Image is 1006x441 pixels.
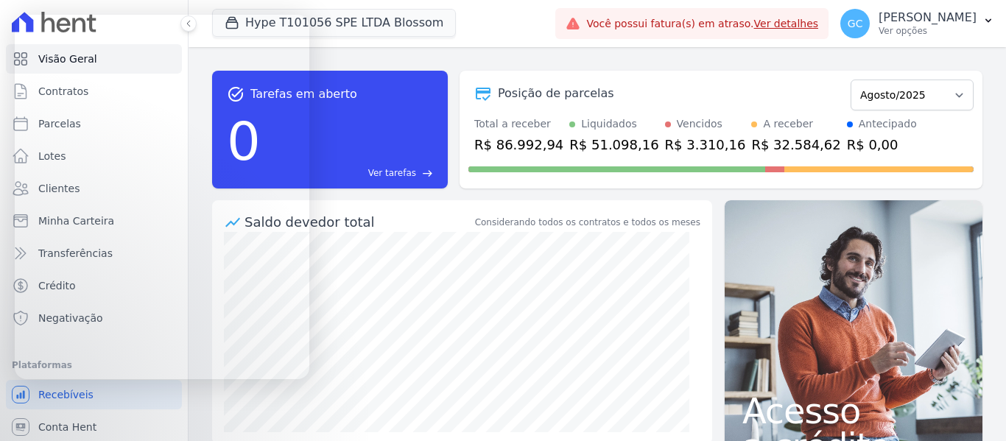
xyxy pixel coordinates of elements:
[498,85,614,102] div: Posição de parcelas
[6,44,182,74] a: Visão Geral
[848,18,863,29] span: GC
[879,10,977,25] p: [PERSON_NAME]
[6,174,182,203] a: Clientes
[847,135,917,155] div: R$ 0,00
[474,135,563,155] div: R$ 86.992,94
[475,216,700,229] div: Considerando todos os contratos e todos os meses
[267,166,433,180] a: Ver tarefas east
[6,239,182,268] a: Transferências
[15,391,50,426] iframe: Intercom live chat
[6,77,182,106] a: Contratos
[38,420,96,434] span: Conta Hent
[6,141,182,171] a: Lotes
[677,116,722,132] div: Vencidos
[569,135,658,155] div: R$ 51.098,16
[6,380,182,409] a: Recebíveis
[38,387,94,402] span: Recebíveis
[6,109,182,138] a: Parcelas
[422,168,433,179] span: east
[586,16,818,32] span: Você possui fatura(s) em atraso.
[245,212,472,232] div: Saldo devedor total
[665,135,746,155] div: R$ 3.310,16
[6,303,182,333] a: Negativação
[6,206,182,236] a: Minha Carteira
[829,3,1006,44] button: GC [PERSON_NAME] Ver opções
[581,116,637,132] div: Liquidados
[859,116,917,132] div: Antecipado
[751,135,840,155] div: R$ 32.584,62
[763,116,813,132] div: A receber
[12,356,176,374] div: Plataformas
[742,393,965,428] span: Acesso
[368,166,416,180] span: Ver tarefas
[474,116,563,132] div: Total a receber
[15,15,309,379] iframe: Intercom live chat
[754,18,819,29] a: Ver detalhes
[879,25,977,37] p: Ver opções
[212,9,456,37] button: Hype T101056 SPE LTDA Blossom
[6,271,182,300] a: Crédito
